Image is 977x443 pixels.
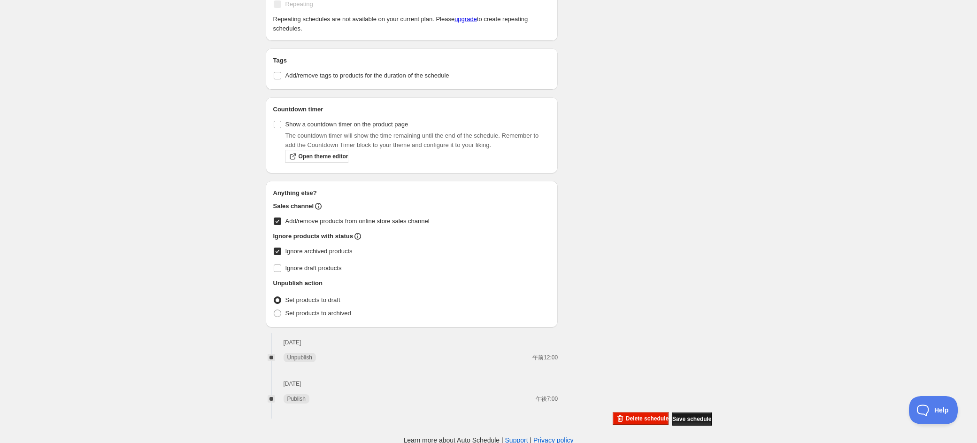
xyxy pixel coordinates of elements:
a: upgrade [454,16,477,23]
h2: Ignore products with status [273,232,353,241]
a: Open theme editor [285,150,348,163]
h2: Countdown timer [273,105,551,114]
button: Save schedule [672,412,711,426]
p: Repeating schedules are not available on your current plan. Please to create repeating schedules. [273,15,551,33]
span: Set products to draft [285,296,340,303]
p: 午後7:00 [515,395,558,403]
span: Repeating [285,0,313,8]
span: Ignore archived products [285,248,353,255]
h2: Tags [273,56,551,65]
span: Publish [287,395,306,403]
p: 午前12:00 [515,354,558,361]
span: Open theme editor [299,153,348,160]
span: Ignore draft products [285,264,342,272]
iframe: Toggle Customer Support [909,396,958,424]
button: Delete schedule [613,412,669,425]
span: Save schedule [672,415,711,423]
span: Set products to archived [285,310,351,317]
span: Add/remove tags to products for the duration of the schedule [285,72,449,79]
h2: Unpublish action [273,279,323,288]
span: Unpublish [287,354,312,361]
h2: Sales channel [273,202,314,211]
span: Show a countdown timer on the product page [285,121,408,128]
h2: [DATE] [284,339,512,346]
span: Delete schedule [626,415,669,422]
h2: Anything else? [273,188,551,198]
h2: [DATE] [284,380,512,388]
span: Add/remove products from online store sales channel [285,218,430,225]
p: The countdown timer will show the time remaining until the end of the schedule. Remember to add t... [285,131,551,150]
